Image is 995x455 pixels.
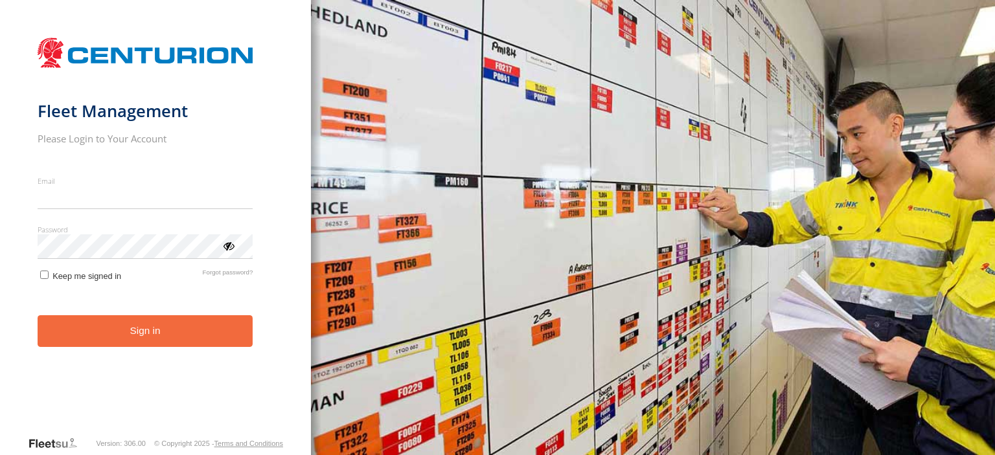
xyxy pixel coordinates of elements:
span: Keep me signed in [52,271,121,281]
img: Centurion Transport [38,36,253,69]
input: Keep me signed in [40,271,49,279]
button: Sign in [38,315,253,347]
label: Password [38,225,253,234]
a: Terms and Conditions [214,439,283,447]
a: Forgot password? [203,269,253,281]
label: Email [38,176,253,186]
div: ViewPassword [222,239,234,252]
h2: Please Login to Your Account [38,132,253,145]
form: main [38,31,274,436]
div: Version: 306.00 [97,439,146,447]
div: © Copyright 2025 - [154,439,283,447]
h1: Fleet Management [38,100,253,122]
a: Visit our Website [28,437,87,450]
